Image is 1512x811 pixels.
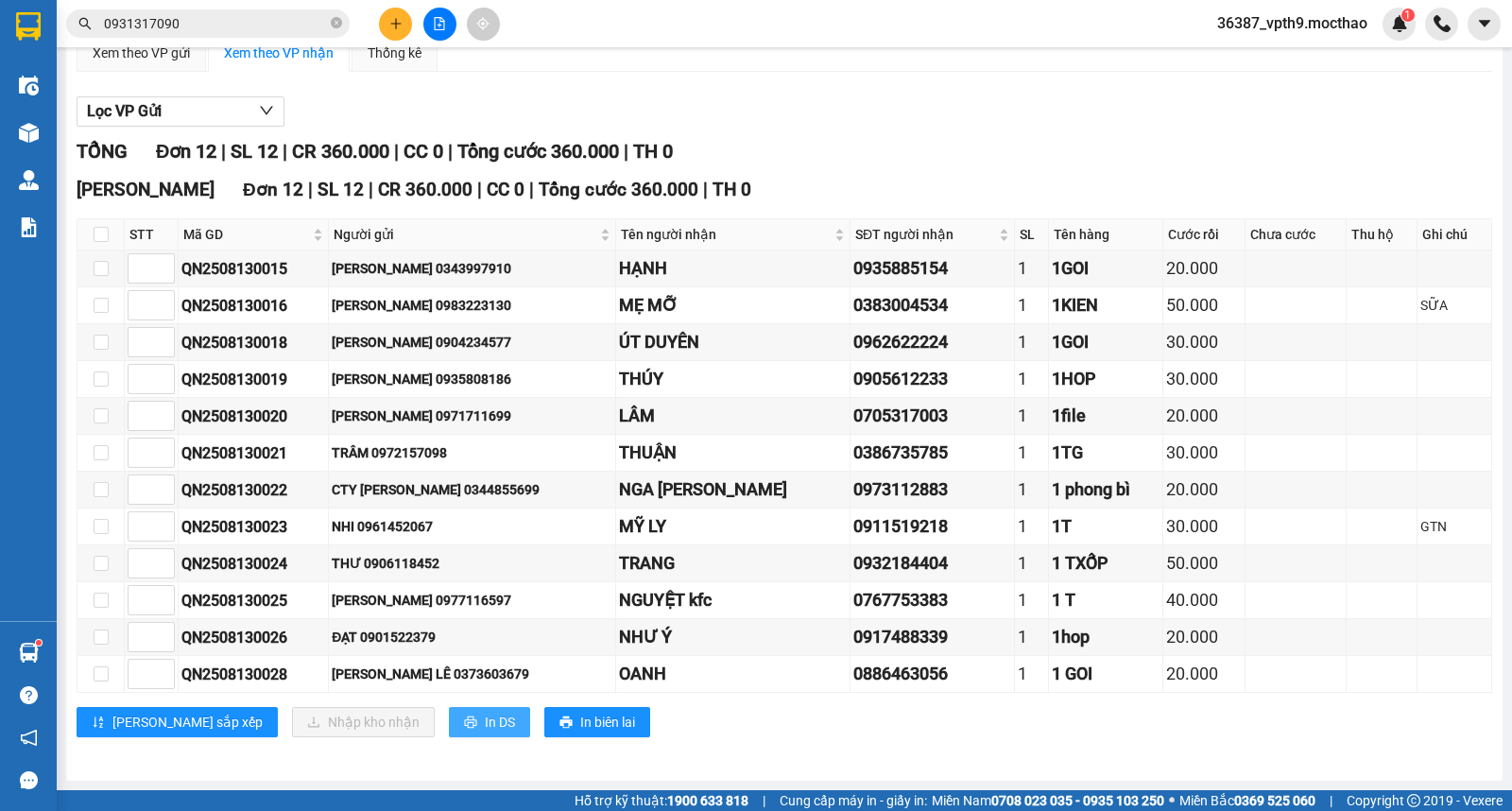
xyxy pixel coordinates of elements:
[1166,329,1242,355] div: 30.000
[20,771,38,789] span: message
[292,707,435,737] button: downloadNhập kho nhận
[378,179,472,200] span: CR 360.000
[1330,790,1332,811] span: |
[1018,587,1045,613] div: 1
[181,405,325,428] div: QN2508130020
[619,550,847,577] div: TRANG
[1169,797,1175,804] span: ⚪️
[181,294,325,318] div: QN2508130016
[616,361,850,398] td: THÚY
[616,582,850,619] td: NGUYỆT kfc
[850,324,1015,361] td: 0962622224
[1417,219,1492,250] th: Ghi chú
[423,8,456,41] button: file-add
[332,627,612,647] div: ĐẠT 0901522379
[221,140,226,163] span: |
[539,179,698,200] span: Tổng cước 360.000
[621,224,831,245] span: Tên người nhận
[78,17,92,30] span: search
[1018,476,1045,503] div: 1
[1401,9,1415,22] sup: 1
[529,179,534,200] span: |
[476,17,490,30] span: aim
[1434,15,1451,32] img: phone-icon
[1015,219,1049,250] th: SL
[179,582,329,619] td: QN2508130025
[850,435,1015,472] td: 0386735785
[292,140,389,163] span: CR 360.000
[332,332,612,353] div: [PERSON_NAME] 0904234577
[1052,513,1160,540] div: 1T
[575,790,748,811] span: Hỗ trợ kỹ thuật:
[179,250,329,287] td: QN2508130015
[1166,513,1242,540] div: 30.000
[179,435,329,472] td: QN2508130021
[1052,292,1160,319] div: 1KIEN
[1052,440,1160,466] div: 1TG
[850,545,1015,582] td: 0932184404
[853,366,1011,392] div: 0905612233
[179,287,329,324] td: QN2508130016
[19,170,39,190] img: warehouse-icon
[780,790,927,811] span: Cung cấp máy in - giấy in:
[853,403,1011,429] div: 0705317003
[850,619,1015,656] td: 0917488339
[181,331,325,354] div: QN2508130018
[332,405,612,426] div: [PERSON_NAME] 0971711699
[616,619,850,656] td: NHƯ Ý
[332,516,612,537] div: NHI 0961452067
[1166,255,1242,282] div: 20.000
[667,793,748,808] strong: 1900 633 818
[624,140,628,163] span: |
[850,250,1015,287] td: 0935885154
[559,716,573,731] span: printer
[853,513,1011,540] div: 0911519218
[181,257,325,281] div: QN2508130015
[308,179,313,200] span: |
[179,324,329,361] td: QN2508130018
[619,661,847,687] div: OANH
[1052,403,1160,429] div: 1file
[619,366,847,392] div: THÚY
[457,140,619,163] span: Tổng cước 360.000
[87,99,162,123] span: Lọc VP Gửi
[449,707,530,737] button: printerIn DS
[619,624,847,650] div: NHƯ Ý
[104,13,327,34] input: Tìm tên, số ĐT hoặc mã đơn
[1018,624,1045,650] div: 1
[853,329,1011,355] div: 0962622224
[181,589,325,613] div: QN2508130025
[853,476,1011,503] div: 0973112883
[1179,790,1315,811] span: Miền Bắc
[332,479,612,500] div: CTY [PERSON_NAME] 0344855699
[1049,219,1163,250] th: Tên hàng
[332,295,612,316] div: [PERSON_NAME] 0983223130
[703,179,708,200] span: |
[1166,587,1242,613] div: 40.000
[850,287,1015,324] td: 0383004534
[1052,587,1160,613] div: 1 T
[1468,8,1501,41] button: caret-down
[616,656,850,693] td: OANH
[1052,329,1160,355] div: 1GOI
[224,43,334,63] div: Xem theo VP nhận
[179,472,329,509] td: QN2508130022
[77,707,278,737] button: sort-ascending[PERSON_NAME] sắp xếp
[1018,403,1045,429] div: 1
[20,686,38,704] span: question-circle
[991,793,1164,808] strong: 0708 023 035 - 0935 103 250
[404,140,443,163] span: CC 0
[1420,295,1488,316] div: SỮA
[1052,550,1160,577] div: 1 TXỐP
[181,663,325,686] div: QN2508130028
[850,656,1015,693] td: 0886463056
[331,15,342,33] span: close-circle
[19,217,39,237] img: solution-icon
[464,716,477,731] span: printer
[616,435,850,472] td: THUẬN
[1166,550,1242,577] div: 50.000
[77,140,128,163] span: TỔNG
[487,179,524,200] span: CC 0
[334,224,596,245] span: Người gửi
[332,442,612,463] div: TRÂM 0972157098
